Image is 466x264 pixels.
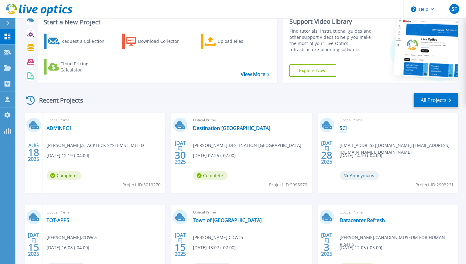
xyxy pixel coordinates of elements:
span: 15 [28,245,39,250]
span: [PERSON_NAME] , STACKTECK SYSTEMS LIMITED [47,142,144,149]
span: Optical Prime [193,209,308,216]
div: [DATE] 2025 [174,233,186,256]
div: Find tutorials, instructional guides and other support videos to help you make the most of your L... [289,28,377,53]
div: Request a Collection [61,35,111,47]
span: Optical Prime [340,117,455,124]
span: [PERSON_NAME] , CANADIAN MUSEUM FOR HUMAN RIGHTS [340,234,458,248]
span: Optical Prime [47,209,161,216]
span: 30 [175,152,186,158]
span: Optical Prime [340,209,455,216]
a: Cloud Pricing Calculator [44,59,112,75]
span: 15 [175,245,186,250]
span: SF [452,6,457,11]
div: Recent Projects [24,93,92,108]
a: All Projects [414,93,458,107]
span: [PERSON_NAME] , CDWca [47,234,97,241]
a: TOT-APPS [47,217,69,223]
span: Optical Prime [47,117,161,124]
h3: Start a New Project [44,19,269,26]
span: Complete [47,171,81,180]
span: [EMAIL_ADDRESS][DOMAIN_NAME] [EMAIL_ADDRESS][DOMAIN_NAME] , [DOMAIN_NAME] [340,142,458,156]
span: Project ID: 2995979 [269,181,307,188]
span: 18 [28,150,39,155]
a: Datacenter Refresh [340,217,385,223]
span: [PERSON_NAME] , CDWca [193,234,243,241]
a: Request a Collection [44,34,112,49]
span: [DATE] 12:05 (-05:00) [340,244,382,251]
a: Destination [GEOGRAPHIC_DATA] [193,125,270,131]
span: [PERSON_NAME] , DESTINATION [GEOGRAPHIC_DATA] [193,142,301,149]
span: [DATE] 16:08 (-04:00) [47,244,89,251]
span: [DATE] 12:19 (-04:00) [47,152,89,159]
div: [DATE] 2025 [28,233,39,256]
div: AUG 2025 [28,141,39,164]
span: 28 [321,152,332,158]
div: Download Collector [138,35,187,47]
a: Explore Now! [289,64,336,77]
span: 3 [324,245,329,250]
span: Optical Prime [193,117,308,124]
span: Project ID: 3019270 [122,181,161,188]
a: Town of [GEOGRAPHIC_DATA] [193,217,262,223]
div: Cloud Pricing Calculator [60,61,110,73]
a: View More [241,71,269,77]
span: [DATE] 07:25 (-07:00) [193,152,235,159]
a: Upload Files [201,34,269,49]
div: [DATE] 2025 [321,141,333,164]
a: Download Collector [122,34,191,49]
div: [DATE] 2025 [174,141,186,164]
span: [DATE] 13:07 (-07:00) [193,244,235,251]
div: [DATE] 2025 [321,233,333,256]
a: SCI [340,125,347,131]
span: Project ID: 2993261 [415,181,454,188]
span: Anonymous [340,171,379,180]
div: Upload Files [218,35,267,47]
span: [DATE] 14:10 (-04:00) [340,152,382,159]
span: Complete [193,171,227,180]
div: Support Video Library [289,18,377,26]
a: ADMINPC1 [47,125,72,131]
